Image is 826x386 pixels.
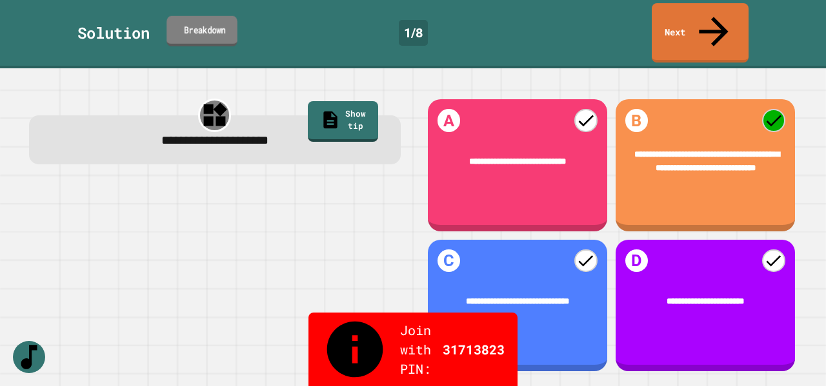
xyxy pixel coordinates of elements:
a: Breakdown [166,15,237,46]
div: Solution [77,21,150,44]
h1: B [625,109,649,132]
div: 1 / 8 [399,20,428,46]
h1: C [438,249,461,273]
span: 31713823 [443,340,505,359]
h1: D [625,249,649,273]
div: Join with PIN: [308,313,518,386]
h1: A [438,109,461,132]
a: Show tip [308,101,378,142]
a: Next [652,3,749,63]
